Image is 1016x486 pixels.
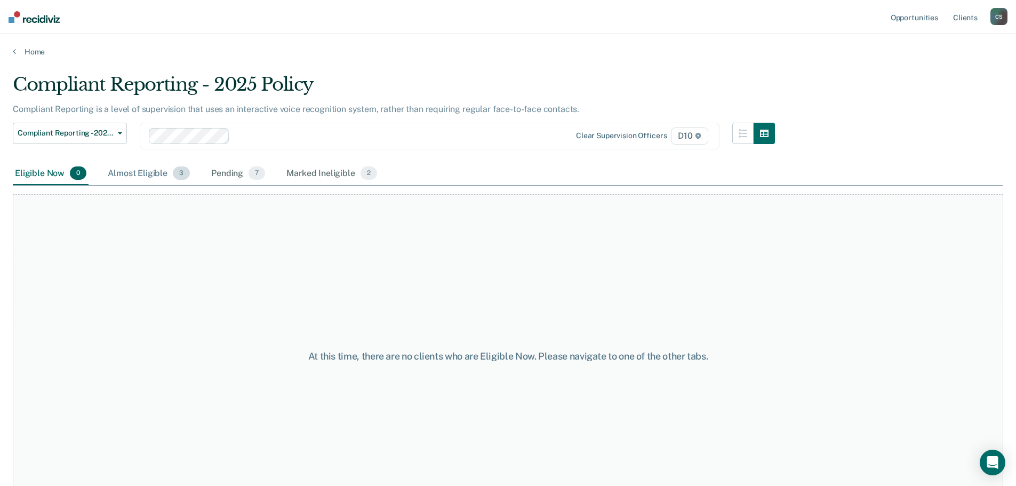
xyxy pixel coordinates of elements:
button: Compliant Reporting - 2025 Policy [13,123,127,144]
div: Compliant Reporting - 2025 Policy [13,74,775,104]
div: Clear supervision officers [576,131,667,140]
div: Pending7 [209,162,267,186]
span: 3 [173,166,190,180]
span: 7 [249,166,265,180]
a: Home [13,47,1003,57]
div: Almost Eligible3 [106,162,192,186]
div: Marked Ineligible2 [284,162,379,186]
span: D10 [671,128,708,145]
p: Compliant Reporting is a level of supervision that uses an interactive voice recognition system, ... [13,104,579,114]
span: Compliant Reporting - 2025 Policy [18,129,114,138]
button: CS [990,8,1007,25]
div: C S [990,8,1007,25]
div: At this time, there are no clients who are Eligible Now. Please navigate to one of the other tabs. [261,350,756,362]
div: Open Intercom Messenger [980,450,1005,475]
div: Eligible Now0 [13,162,89,186]
img: Recidiviz [9,11,60,23]
span: 2 [361,166,377,180]
span: 0 [70,166,86,180]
